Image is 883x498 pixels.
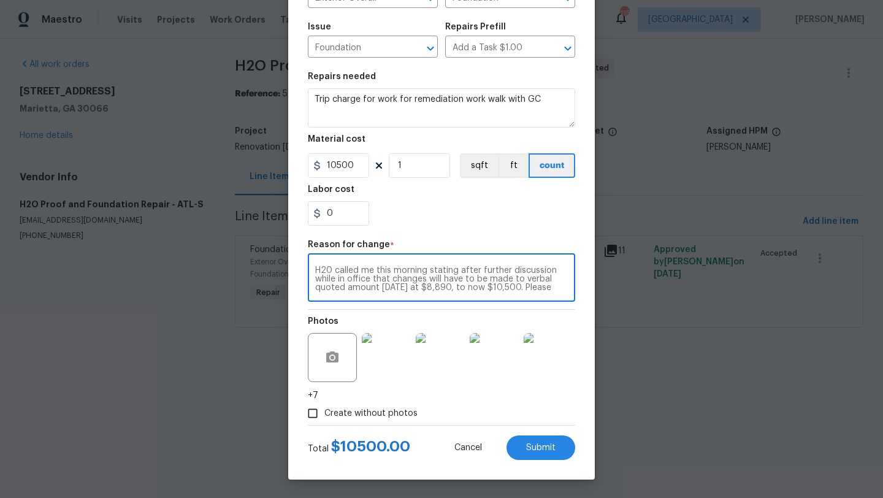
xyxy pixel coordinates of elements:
[308,240,390,249] h5: Reason for change
[308,440,410,455] div: Total
[529,153,575,178] button: count
[324,407,418,420] span: Create without photos
[315,266,568,292] textarea: H20 called me this morning stating after further discussion while in office that changes will hav...
[331,439,410,454] span: $ 10500.00
[422,40,439,57] button: Open
[308,135,365,144] h5: Material cost
[559,40,576,57] button: Open
[308,23,331,31] h5: Issue
[506,435,575,460] button: Submit
[308,317,338,326] h5: Photos
[445,23,506,31] h5: Repairs Prefill
[308,389,318,402] span: +7
[526,443,556,453] span: Submit
[435,435,502,460] button: Cancel
[308,72,376,81] h5: Repairs needed
[308,88,575,128] textarea: Trip charge for work for remediation work walk with GC
[308,185,354,194] h5: Labor cost
[460,153,498,178] button: sqft
[454,443,482,453] span: Cancel
[498,153,529,178] button: ft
